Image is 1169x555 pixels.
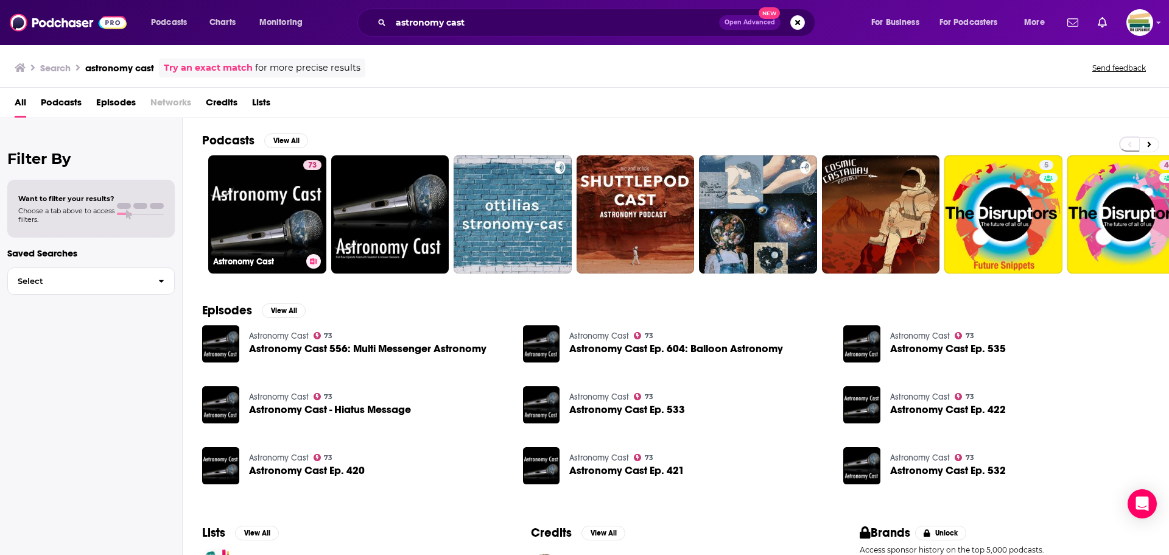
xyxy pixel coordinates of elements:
img: Astronomy Cast Ep. 532 [843,447,880,484]
a: 73 [634,332,653,339]
h2: Podcasts [202,133,255,148]
span: Logged in as ExperimentPublicist [1126,9,1153,36]
a: Astronomy Cast [249,331,309,341]
span: 73 [324,333,332,339]
a: Lists [252,93,270,118]
button: Select [7,267,175,295]
h3: Search [40,62,71,74]
img: Astronomy Cast Ep. 535 [843,325,880,362]
p: Saved Searches [7,247,175,259]
a: Astronomy Cast Ep. 604: Balloon Astronomy [569,344,783,354]
a: Astronomy Cast [569,331,629,341]
a: 5 [1039,160,1053,170]
button: Send feedback [1089,63,1150,73]
span: Astronomy Cast - Hiatus Message [249,405,411,415]
button: open menu [142,13,203,32]
button: View All [581,526,625,540]
a: Astronomy Cast [569,392,629,402]
span: Want to filter your results? [18,194,114,203]
img: User Profile [1126,9,1153,36]
span: Podcasts [151,14,187,31]
span: 73 [966,455,974,461]
a: 73 [314,332,333,339]
a: Astronomy Cast Ep. 533 [569,405,685,415]
span: 73 [966,333,974,339]
a: Astronomy Cast 556: Multi Messenger Astronomy [202,325,239,362]
div: Open Intercom Messenger [1128,489,1157,518]
span: Monitoring [259,14,303,31]
span: 5 [1044,160,1048,172]
img: Astronomy Cast Ep. 422 [843,386,880,423]
h3: Astronomy Cast [213,256,301,267]
span: Astronomy Cast 556: Multi Messenger Astronomy [249,344,486,354]
span: Credits [206,93,237,118]
h2: Brands [860,525,910,540]
span: 73 [324,394,332,400]
span: Networks [150,93,191,118]
button: Unlock [915,526,967,540]
a: Astronomy Cast [890,331,950,341]
span: Choose a tab above to access filters. [18,207,114,224]
span: 73 [645,333,653,339]
h2: Lists [202,525,225,540]
h2: Episodes [202,303,252,318]
a: EpisodesView All [202,303,306,318]
p: Access sponsor history on the top 5,000 podcasts. [860,545,1150,554]
span: Select [8,277,149,285]
img: Astronomy Cast Ep. 420 [202,447,239,484]
div: Search podcasts, credits, & more... [369,9,827,37]
a: 73 [634,454,653,461]
span: More [1024,14,1045,31]
span: 73 [645,394,653,400]
a: Astronomy Cast [249,392,309,402]
button: View All [262,303,306,318]
a: Podcasts [41,93,82,118]
button: Show profile menu [1126,9,1153,36]
span: Charts [209,14,236,31]
img: Astronomy Cast - Hiatus Message [202,386,239,423]
h2: Credits [531,525,572,540]
a: 73 [303,160,321,170]
img: Astronomy Cast Ep. 604: Balloon Astronomy [523,325,560,362]
a: All [15,93,26,118]
span: 73 [324,455,332,461]
a: Astronomy Cast Ep. 422 [890,405,1006,415]
a: 73 [634,393,653,400]
a: Try an exact match [164,61,253,75]
button: Open AdvancedNew [719,15,781,30]
a: Astronomy Cast Ep. 535 [890,344,1006,354]
span: For Business [871,14,919,31]
h2: Filter By [7,150,175,168]
img: Astronomy Cast Ep. 533 [523,386,560,423]
a: 73 [955,454,974,461]
span: Astronomy Cast Ep. 532 [890,465,1006,476]
a: Show notifications dropdown [1093,12,1112,33]
a: 73 [314,393,333,400]
a: Charts [202,13,243,32]
button: open menu [932,13,1016,32]
a: Astronomy Cast Ep. 421 [569,465,684,476]
a: 73 [955,332,974,339]
a: Astronomy Cast [569,453,629,463]
a: 73 [314,454,333,461]
img: Podchaser - Follow, Share and Rate Podcasts [10,11,127,34]
span: Open Advanced [725,19,775,26]
a: Astronomy Cast Ep. 420 [249,465,365,476]
a: 73 [955,393,974,400]
a: 73Astronomy Cast [208,155,326,274]
span: for more precise results [255,61,360,75]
